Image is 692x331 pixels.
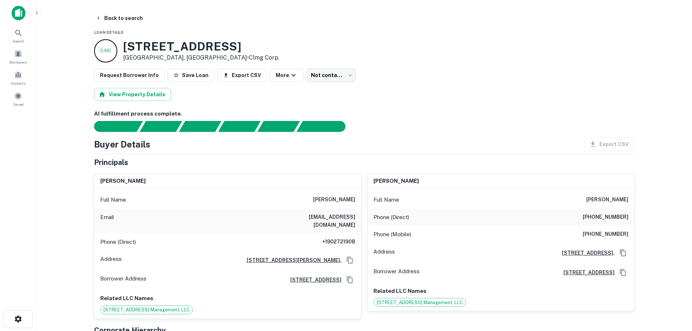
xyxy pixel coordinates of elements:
p: [GEOGRAPHIC_DATA], [GEOGRAPHIC_DATA] • [123,53,279,62]
span: Saved [13,101,24,107]
a: [STREET_ADDRESS][PERSON_NAME], [241,256,341,264]
button: Copy Address [344,255,355,266]
a: Clmg Corp. [249,54,279,61]
p: Borrower Address [100,274,146,285]
p: Full Name [100,195,126,204]
p: Borrower Address [373,267,420,278]
h6: [EMAIL_ADDRESS][DOMAIN_NAME] [268,213,355,229]
a: [STREET_ADDRESS] [284,276,341,284]
a: Search [2,26,34,45]
h6: [PHONE_NUMBER] [583,213,628,222]
p: Address [100,255,122,266]
div: Documents found, AI parsing details... [179,121,221,132]
h6: [PERSON_NAME] [313,195,355,204]
div: Not contacted [307,68,356,82]
span: Contacts [11,80,25,86]
h6: +1902721908 [312,238,355,246]
span: Borrowers [9,59,27,65]
p: Related LLC Names [373,287,628,295]
p: Email [100,213,114,229]
p: Phone (Direct) [373,213,409,222]
div: AI fulfillment process complete. [297,121,354,132]
h5: Principals [94,157,128,168]
button: Request Borrower Info [94,69,165,82]
button: Copy Address [618,247,628,258]
p: Related LLC Names [100,294,355,303]
button: Copy Address [344,274,355,285]
button: Export CSV [217,69,267,82]
h6: [PERSON_NAME] [100,177,146,185]
h3: [STREET_ADDRESS] [123,40,279,53]
button: Save Loan [167,69,214,82]
p: Address [373,247,395,258]
span: [STREET_ADDRESS] Management, LLC [101,306,193,314]
h6: AI fulfillment process complete. [94,110,635,118]
div: Sending borrower request to AI... [85,121,140,132]
div: Principals found, AI now looking for contact information... [218,121,260,132]
h6: [PERSON_NAME] [373,177,419,185]
p: Phone (Direct) [100,238,136,246]
button: More [270,69,304,82]
span: [STREET_ADDRESS] Management, LLC [374,299,466,306]
iframe: Chat Widget [656,273,692,308]
div: Principals found, still searching for contact information. This may take time... [257,121,300,132]
button: Copy Address [618,267,628,278]
p: Phone (Mobile) [373,230,411,239]
span: Search [12,38,24,44]
button: View Property Details [94,88,171,101]
a: Saved [2,89,34,109]
img: capitalize-icon.png [12,6,25,20]
h4: Buyer Details [94,138,150,151]
button: Back to search [93,12,146,25]
div: Your request is received and processing... [139,121,182,132]
h6: [PHONE_NUMBER] [583,230,628,239]
a: Borrowers [2,47,34,66]
p: Full Name [373,195,399,204]
h6: [PERSON_NAME] [586,195,628,204]
a: [STREET_ADDRESS] [558,269,615,276]
a: [STREET_ADDRESS], [556,249,615,257]
span: Loan Details [94,30,124,35]
a: Contacts [2,68,34,88]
